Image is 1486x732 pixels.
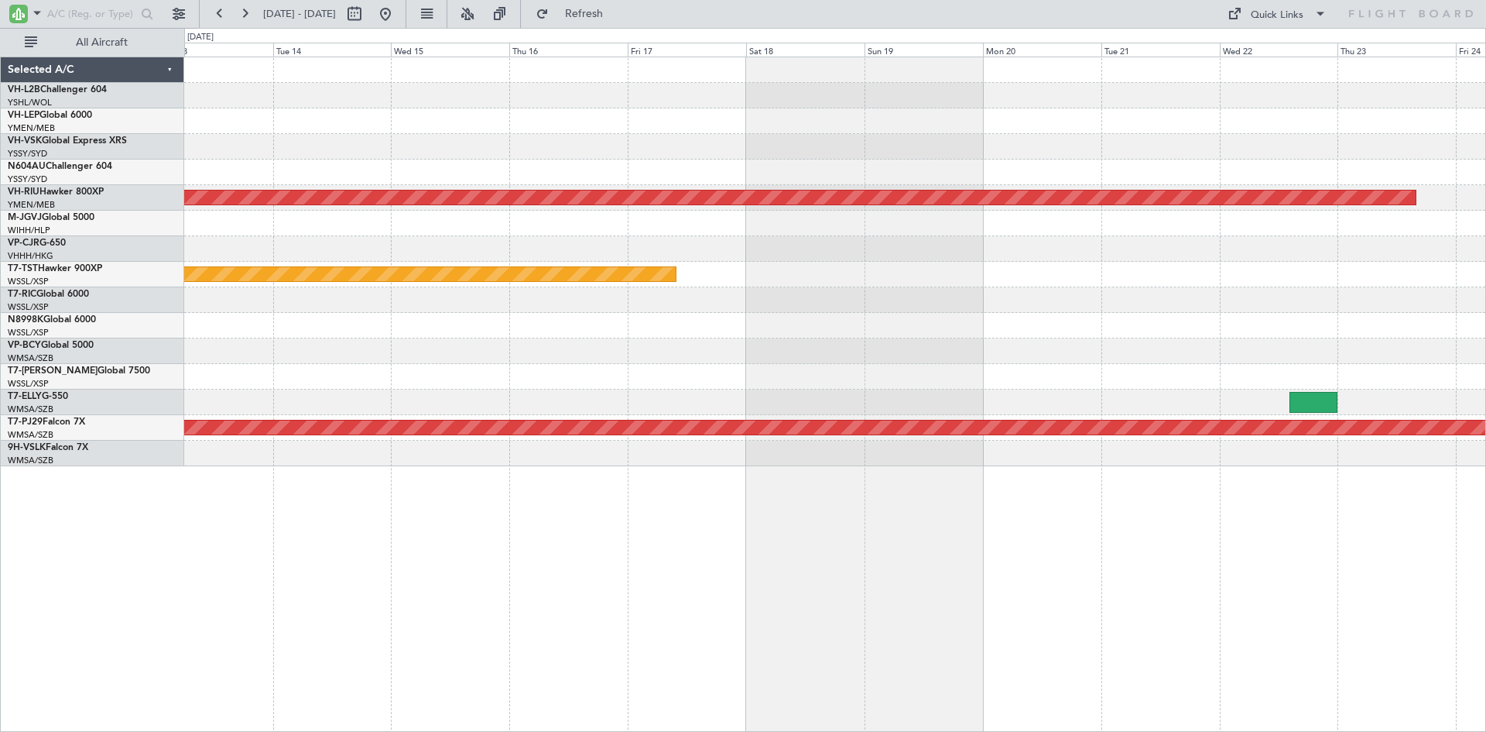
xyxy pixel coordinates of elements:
[8,315,43,325] span: N8998K
[8,443,88,452] a: 9H-VSLKFalcon 7X
[8,187,39,197] span: VH-RIU
[8,429,53,441] a: WMSA/SZB
[8,239,39,248] span: VP-CJR
[1337,43,1456,57] div: Thu 23
[8,315,96,325] a: N8998KGlobal 6000
[8,418,43,427] span: T7-PJ29
[8,199,55,211] a: YMEN/MEB
[47,2,136,26] input: A/C (Reg. or Type)
[8,290,89,299] a: T7-RICGlobal 6000
[8,225,50,236] a: WIHH/HLP
[17,30,168,55] button: All Aircraft
[1251,8,1303,23] div: Quick Links
[8,111,39,120] span: VH-LEP
[529,2,621,26] button: Refresh
[8,290,36,299] span: T7-RIC
[552,9,617,19] span: Refresh
[8,122,55,134] a: YMEN/MEB
[155,43,273,57] div: Mon 13
[1101,43,1220,57] div: Tue 21
[8,443,46,452] span: 9H-VSLK
[8,136,127,146] a: VH-VSKGlobal Express XRS
[8,250,53,262] a: VHHH/HKG
[8,213,42,222] span: M-JGVJ
[8,239,66,248] a: VP-CJRG-650
[8,213,94,222] a: M-JGVJGlobal 5000
[8,455,53,466] a: WMSA/SZB
[8,276,49,287] a: WSSL/XSP
[8,85,107,95] a: VH-L2BChallenger 604
[8,392,42,401] span: T7-ELLY
[1220,43,1338,57] div: Wed 22
[8,392,68,401] a: T7-ELLYG-550
[8,418,85,427] a: T7-PJ29Falcon 7X
[746,43,865,57] div: Sat 18
[8,264,102,273] a: T7-TSTHawker 900XP
[8,327,49,339] a: WSSL/XSP
[8,366,98,376] span: T7-[PERSON_NAME]
[8,136,42,146] span: VH-VSK
[628,43,746,57] div: Fri 17
[8,148,47,160] a: YSSY/SYD
[8,264,38,273] span: T7-TST
[8,366,150,376] a: T7-[PERSON_NAME]Global 7500
[8,162,112,171] a: N604AUChallenger 604
[8,111,92,120] a: VH-LEPGlobal 6000
[8,378,49,390] a: WSSL/XSP
[983,43,1101,57] div: Mon 20
[40,37,163,48] span: All Aircraft
[8,85,40,95] span: VH-L2B
[187,31,214,44] div: [DATE]
[8,352,53,364] a: WMSA/SZB
[263,7,336,21] span: [DATE] - [DATE]
[8,404,53,415] a: WMSA/SZB
[391,43,509,57] div: Wed 15
[8,341,41,350] span: VP-BCY
[509,43,628,57] div: Thu 16
[273,43,392,57] div: Tue 14
[1220,2,1334,26] button: Quick Links
[8,174,47,185] a: YSSY/SYD
[8,301,49,313] a: WSSL/XSP
[8,162,46,171] span: N604AU
[8,97,52,108] a: YSHL/WOL
[8,187,104,197] a: VH-RIUHawker 800XP
[865,43,983,57] div: Sun 19
[8,341,94,350] a: VP-BCYGlobal 5000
